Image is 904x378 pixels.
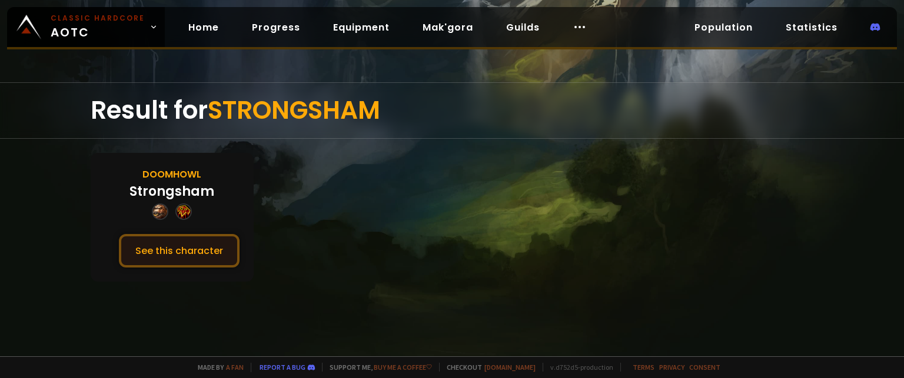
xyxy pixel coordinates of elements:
[129,182,214,201] div: Strongsham
[119,234,240,267] button: See this character
[776,15,847,39] a: Statistics
[260,363,305,372] a: Report a bug
[226,363,244,372] a: a fan
[91,83,814,138] div: Result for
[659,363,684,372] a: Privacy
[322,363,432,372] span: Support me,
[685,15,762,39] a: Population
[208,93,380,128] span: STRONGSHAM
[413,15,483,39] a: Mak'gora
[374,363,432,372] a: Buy me a coffee
[179,15,228,39] a: Home
[497,15,549,39] a: Guilds
[191,363,244,372] span: Made by
[439,363,536,372] span: Checkout
[51,13,145,24] small: Classic Hardcore
[51,13,145,41] span: AOTC
[242,15,310,39] a: Progress
[484,363,536,372] a: [DOMAIN_NAME]
[142,167,201,182] div: Doomhowl
[324,15,399,39] a: Equipment
[689,363,720,372] a: Consent
[7,7,165,47] a: Classic HardcoreAOTC
[633,363,654,372] a: Terms
[543,363,613,372] span: v. d752d5 - production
